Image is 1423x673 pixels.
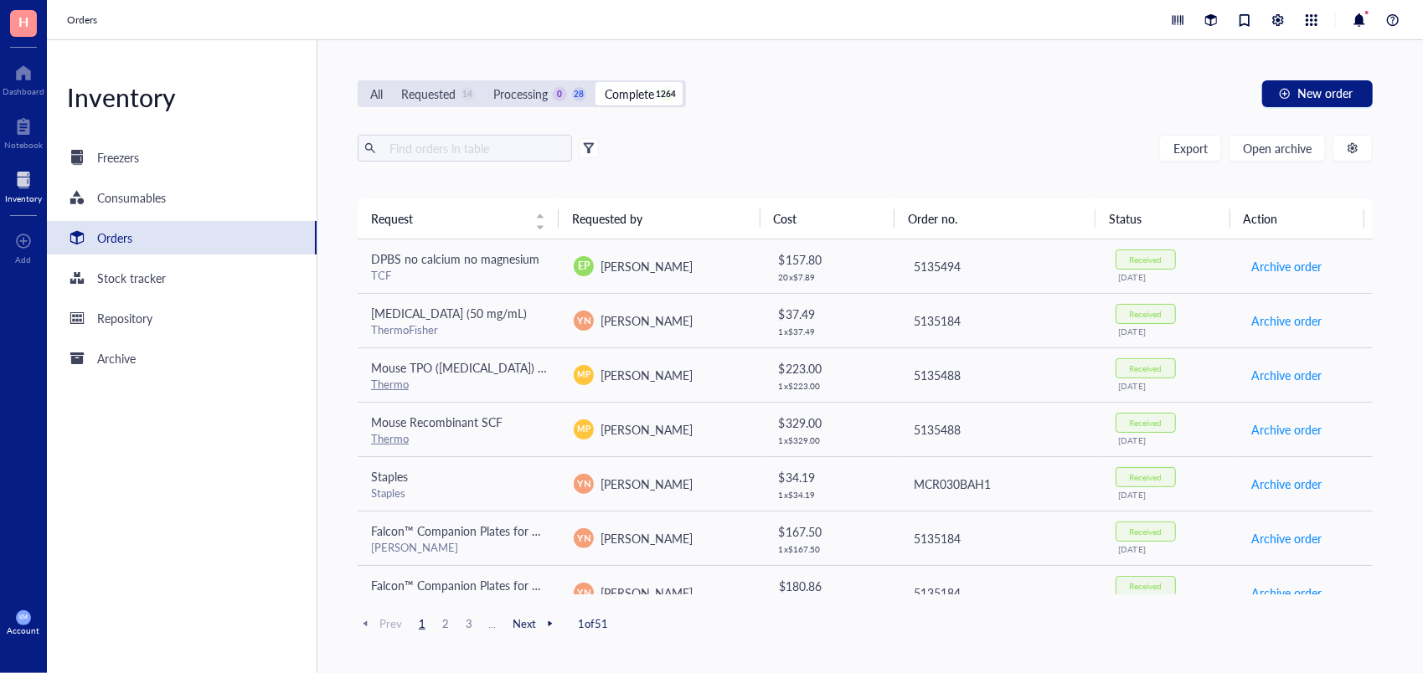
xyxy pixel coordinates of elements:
div: 1 x $ 34.19 [779,490,886,500]
div: Repository [97,309,152,327]
div: Complete [605,85,654,103]
span: [PERSON_NAME] [601,421,693,438]
div: Requested [401,85,456,103]
span: [PERSON_NAME] [601,312,693,329]
div: $ 37.49 [779,305,886,323]
td: 5135488 [899,347,1101,402]
div: 5135494 [914,257,1088,275]
button: Archive order [1250,416,1322,443]
div: Received [1129,527,1162,537]
div: 5135488 [914,420,1088,439]
div: $ 34.19 [779,468,886,486]
button: New order [1262,80,1373,107]
div: Received [1129,418,1162,428]
button: Archive order [1250,362,1322,388]
th: Action [1230,198,1364,239]
div: 1 x $ 37.49 [779,326,886,336]
span: Mouse TPO ([MEDICAL_DATA]) Recombinant Protein [371,359,647,376]
a: Dashboard [3,59,44,96]
button: Archive order [1250,253,1322,280]
div: [DATE] [1119,381,1225,391]
div: 1 x $ 167.50 [779,544,886,554]
div: Account [8,625,40,635]
div: Processing [493,85,548,103]
div: 5135488 [914,366,1088,384]
div: Orders [97,229,132,247]
div: Archive [97,349,136,367]
span: New order [1297,86,1353,100]
span: Falcon™ Companion Plates for Cell Culture Inserts - 12 [PERSON_NAME] [371,577,750,593]
div: [DATE] [1119,544,1225,554]
span: 2 [436,616,456,631]
div: 20 x $ 7.89 [779,272,886,282]
span: Archive order [1251,257,1322,275]
div: Notebook [4,140,43,150]
div: $ 223.00 [779,359,886,378]
div: [PERSON_NAME] [371,540,547,555]
span: [PERSON_NAME] [601,530,693,547]
span: YN [577,531,590,545]
th: Status [1096,198,1230,239]
div: Received [1129,254,1162,265]
div: 5135184 [914,583,1088,602]
div: Stock tracker [97,269,166,287]
span: [PERSON_NAME] [601,584,693,601]
span: Archive order [1251,311,1322,330]
a: Thermo [371,376,409,392]
div: Dashboard [3,86,44,96]
span: YN [577,313,590,327]
span: Next [513,616,558,631]
div: Received [1129,309,1162,319]
div: Inventory [5,193,42,203]
div: $ 157.80 [779,250,886,269]
span: DPBS no calcium no magnesium [371,250,539,267]
div: Consumables [97,188,166,207]
button: Archive order [1250,525,1322,552]
button: Open archive [1229,135,1326,162]
div: 1264 [659,87,673,101]
div: 1 x $ 329.00 [779,435,886,445]
div: Staples [371,485,547,501]
th: Order no. [895,198,1096,239]
th: Cost [760,198,895,239]
div: 5135184 [914,311,1088,330]
div: $ 329.00 [779,414,886,432]
span: Staples [371,468,408,485]
span: Mouse Recombinant SCF [371,414,503,430]
a: Archive [47,342,317,375]
div: [DATE] [1119,272,1225,282]
span: YN [577,585,590,599]
div: Received [1129,363,1162,373]
th: Requested by [559,198,760,239]
div: Received [1129,581,1162,591]
td: 5135184 [899,293,1101,347]
span: Archive order [1251,366,1322,384]
span: Falcon™ Companion Plates for Cell Culture Inserts - 6 [PERSON_NAME] [371,522,743,539]
button: Archive order [1250,307,1322,334]
span: EP [578,259,590,274]
span: Archive order [1251,420,1322,439]
td: 5135494 [899,239,1101,294]
span: [PERSON_NAME] [601,367,693,383]
span: 1 of 51 [578,616,608,631]
span: ... [482,616,503,631]
td: MCR030BAH1 [899,456,1101,511]
span: [PERSON_NAME] [601,475,693,492]
div: Inventory [47,80,317,114]
span: Open archive [1243,141,1312,155]
div: ThermoFisher [371,322,547,337]
span: YN [577,476,590,491]
div: [DATE] [1119,490,1225,500]
span: Export [1173,141,1208,155]
button: Export [1159,135,1222,162]
a: Thermo [371,430,409,446]
div: TCF [371,268,547,283]
div: $ 180.86 [779,577,886,595]
span: 3 [459,616,479,631]
div: [DATE] [1119,435,1225,445]
div: Freezers [97,148,139,167]
th: Request [358,198,559,239]
span: Archive order [1251,475,1322,493]
div: 28 [572,87,586,101]
div: Received [1129,472,1162,482]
